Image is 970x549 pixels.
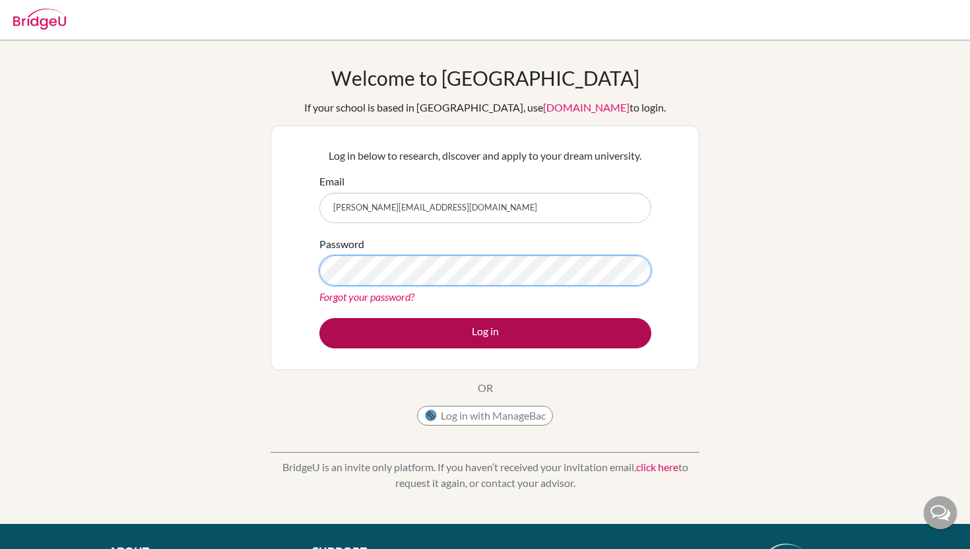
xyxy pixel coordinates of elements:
a: click here [636,461,678,473]
a: Forgot your password? [319,290,414,303]
label: Password [319,236,364,252]
img: Bridge-U [13,9,66,30]
button: Log in with ManageBac [417,406,553,426]
label: Email [319,174,344,189]
p: OR [478,380,493,396]
p: BridgeU is an invite only platform. If you haven’t received your invitation email, to request it ... [271,459,699,491]
p: Log in below to research, discover and apply to your dream university. [319,148,651,164]
div: If your school is based in [GEOGRAPHIC_DATA], use to login. [304,100,666,115]
h1: Welcome to [GEOGRAPHIC_DATA] [331,66,639,90]
span: Help [30,9,57,21]
button: Log in [319,318,651,348]
a: [DOMAIN_NAME] [543,101,630,113]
